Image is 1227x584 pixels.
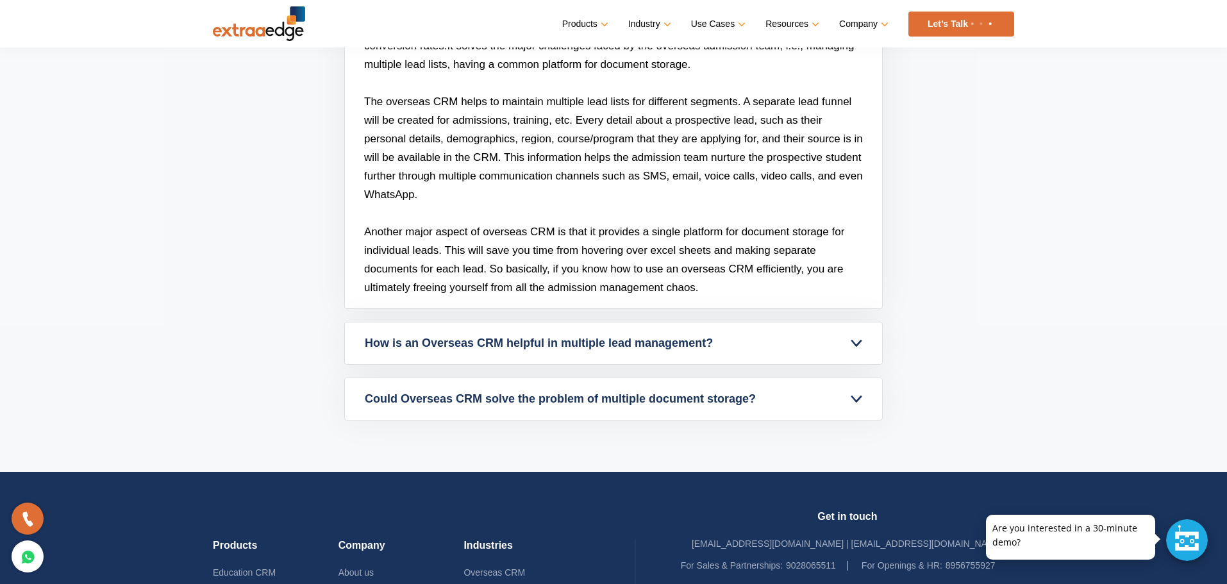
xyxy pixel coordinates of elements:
[946,560,996,571] a: 8956755927
[1166,519,1208,561] div: Chat
[862,555,942,576] label: For Openings & HR:
[908,12,1014,37] a: Let’s Talk
[213,539,338,562] h4: Products
[562,15,606,33] a: Products
[786,560,836,571] a: 9028065511
[338,539,464,562] h4: Company
[839,15,886,33] a: Company
[681,510,1014,533] h4: Get in touch
[364,40,854,71] span: It solves the major challenges faced by the overseas admission team, i.e., managing multiple lead...
[681,555,783,576] label: For Sales & Partnerships:
[691,15,743,33] a: Use Cases
[345,322,882,364] a: How is an Overseas CRM helpful in multiple lead management?
[213,567,276,578] a: Education CRM
[364,226,844,294] span: Another major aspect of overseas CRM is that it provides a single platform for document storage f...
[463,539,589,562] h4: Industries
[463,567,525,578] a: Overseas CRM
[345,378,882,420] a: Could Overseas CRM solve the problem of multiple document storage?
[765,15,817,33] a: Resources
[338,567,374,578] a: About us
[692,538,1003,549] a: [EMAIL_ADDRESS][DOMAIN_NAME] | [EMAIL_ADDRESS][DOMAIN_NAME]
[628,15,669,33] a: Industry
[364,96,863,201] span: The overseas CRM helps to maintain multiple lead lists for different segments. A separate lead fu...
